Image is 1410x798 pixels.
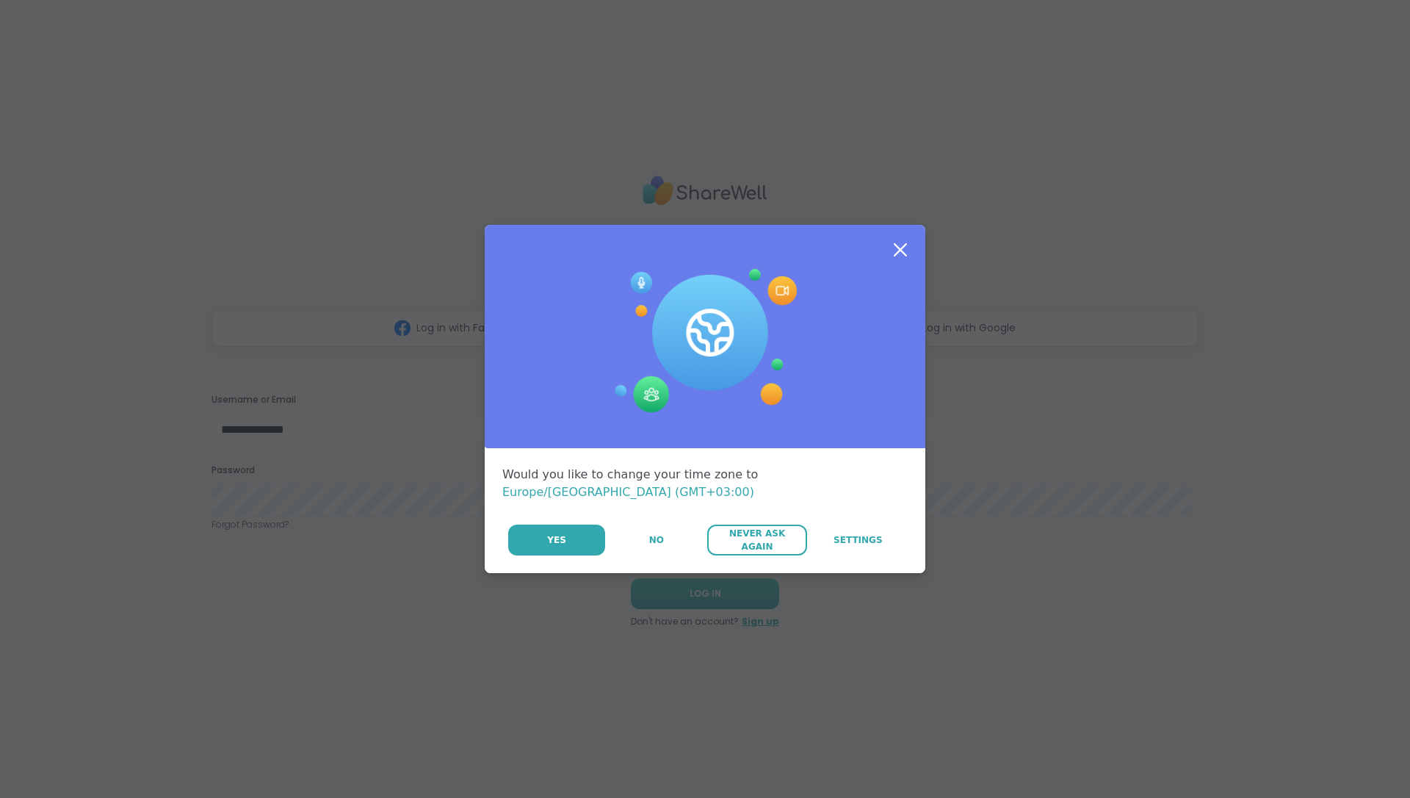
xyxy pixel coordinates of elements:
[649,533,664,547] span: No
[502,466,908,501] div: Would you like to change your time zone to
[607,525,706,556] button: No
[834,533,883,547] span: Settings
[502,485,754,499] span: Europe/[GEOGRAPHIC_DATA] (GMT+03:00)
[707,525,806,556] button: Never Ask Again
[715,527,799,553] span: Never Ask Again
[613,269,797,413] img: Session Experience
[508,525,605,556] button: Yes
[547,533,566,547] span: Yes
[809,525,908,556] a: Settings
